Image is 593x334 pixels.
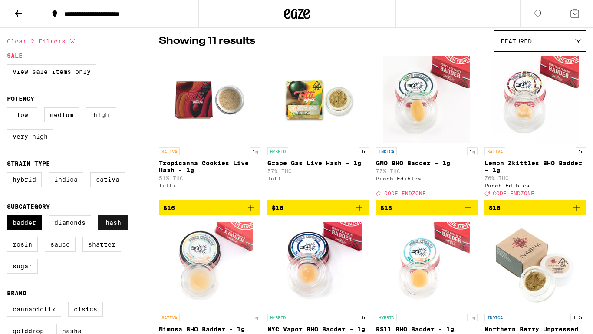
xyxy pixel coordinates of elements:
label: Cannabiotix [7,302,61,317]
button: Clear 2 filters [7,30,78,52]
img: Punch Edibles - Lemon Zkittles BHO Badder - 1g [492,56,579,143]
div: Punch Edibles [376,176,478,181]
p: NYC Vapor BHO Badder - 1g [267,326,369,333]
label: Badder [7,215,42,230]
label: Hybrid [7,172,42,187]
img: Tutti - Grape Gas Live Hash - 1g [275,56,362,143]
p: RS11 BHO Badder - 1g [376,326,478,333]
legend: Subcategory [7,203,50,210]
a: Open page for GMO BHO Badder - 1g from Punch Edibles [376,56,478,200]
button: Add to bag [376,200,478,215]
label: Medium [44,107,79,122]
p: 57% THC [267,168,369,174]
p: 1g [250,147,260,155]
span: $18 [489,204,501,211]
p: Tropicanna Cookies Live Hash - 1g [159,160,260,174]
label: Diamonds [49,215,91,230]
label: Sugar [7,259,38,274]
p: 1g [359,314,369,321]
img: Punch Edibles - GMO BHO Badder - 1g [383,56,470,143]
label: Sativa [90,172,125,187]
p: Mimosa BHO Badder - 1g [159,326,260,333]
p: Grape Gas Live Hash - 1g [267,160,369,167]
legend: Brand [7,290,26,297]
p: HYBRID [267,147,288,155]
p: 1.2g [570,314,586,321]
p: HYBRID [267,314,288,321]
label: Low [7,107,37,122]
label: Sauce [45,237,76,252]
button: Add to bag [267,200,369,215]
label: High [86,107,116,122]
div: Tutti [159,183,260,188]
img: Tutti - Tropicanna Cookies Live Hash - 1g [166,56,253,143]
span: $16 [272,204,283,211]
label: CLSICS [68,302,103,317]
img: Punch Edibles - NYC Vapor BHO Badder - 1g [275,222,362,309]
p: GMO BHO Badder - 1g [376,160,478,167]
span: Hi. Need any help? [5,6,63,13]
p: 1g [250,314,260,321]
p: 1g [359,147,369,155]
span: $18 [380,204,392,211]
p: 77% THC [376,168,478,174]
a: Open page for Grape Gas Live Hash - 1g from Tutti [267,56,369,200]
a: Open page for Tropicanna Cookies Live Hash - 1g from Tutti [159,56,260,200]
p: Lemon Zkittles BHO Badder - 1g [484,160,586,174]
p: SATIVA [159,147,180,155]
p: SATIVA [484,147,505,155]
span: Featured [501,38,532,45]
img: NASHA - Northern Berry Unpressed Hash - 1.2g [492,222,579,309]
label: Very High [7,129,53,144]
label: Rosin [7,237,38,252]
label: Indica [49,172,83,187]
span: $16 [163,204,175,211]
span: CODE ENDZONE [493,190,534,196]
p: INDICA [376,147,397,155]
p: 1g [467,314,478,321]
p: INDICA [484,314,505,321]
p: HYBRID [376,314,397,321]
p: 1g [467,147,478,155]
button: Add to bag [484,200,586,215]
legend: Strain Type [7,160,50,167]
span: CODE ENDZONE [384,190,426,196]
p: SATIVA [159,314,180,321]
div: Tutti [267,176,369,181]
legend: Potency [7,95,34,102]
img: Punch Edibles - RS11 BHO Badder - 1g [383,222,470,309]
a: Open page for Lemon Zkittles BHO Badder - 1g from Punch Edibles [484,56,586,200]
legend: Sale [7,52,23,59]
p: 51% THC [159,175,260,181]
label: View Sale Items Only [7,64,96,79]
p: 1g [576,147,586,155]
button: Add to bag [159,200,260,215]
label: Hash [98,215,128,230]
p: 76% THC [484,175,586,181]
label: Shatter [82,237,121,252]
div: Punch Edibles [484,183,586,188]
p: Showing 11 results [159,34,255,49]
img: Punch Edibles - Mimosa BHO Badder - 1g [166,222,253,309]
